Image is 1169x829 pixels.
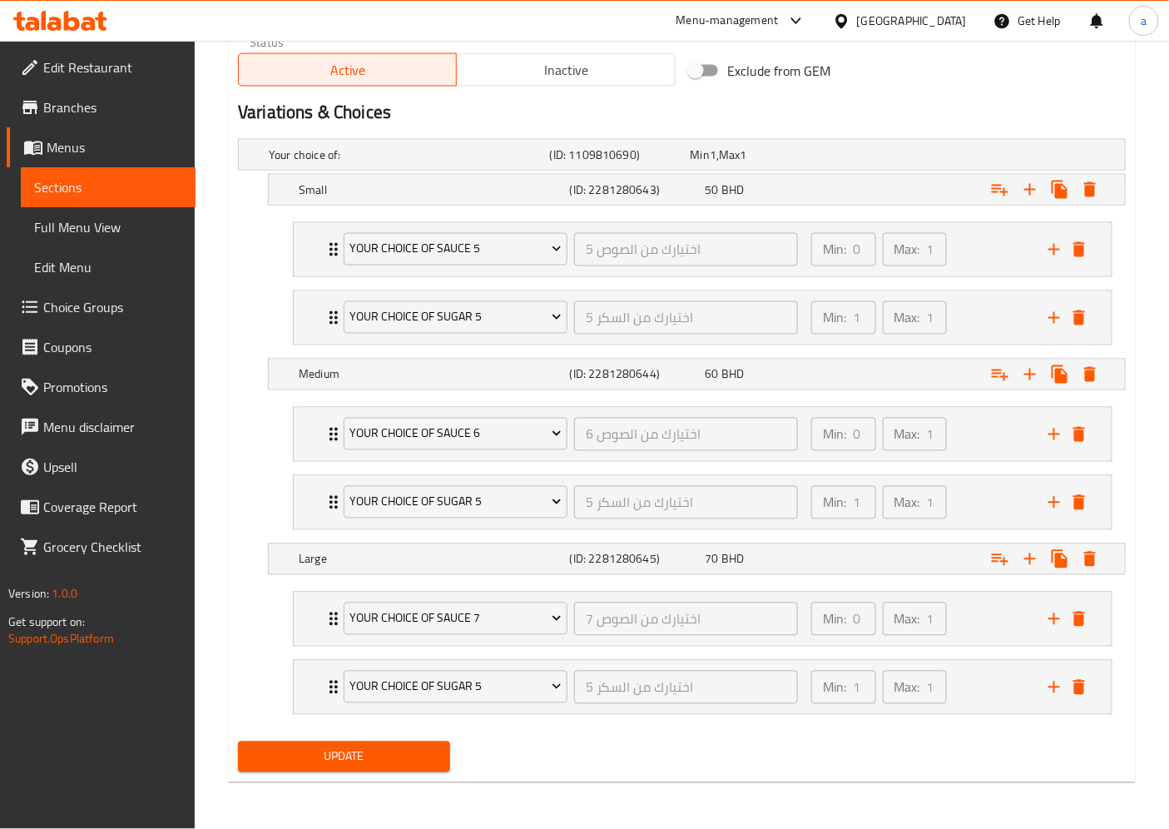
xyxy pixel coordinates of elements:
[1015,360,1045,390] button: Add new choice
[894,493,920,513] p: Max:
[1015,544,1045,574] button: Add new choice
[238,100,1126,125] h2: Variations & Choices
[43,57,182,77] span: Edit Restaurant
[706,179,719,201] span: 50
[7,127,196,167] a: Menus
[721,549,744,570] span: BHD
[894,609,920,629] p: Max:
[43,497,182,517] span: Coverage Report
[344,301,567,335] button: Your Choice Of Sugar 5
[350,239,562,260] span: Your Choice Of Sauce 5
[894,678,920,697] p: Max:
[7,487,196,527] a: Coverage Report
[1045,360,1075,390] button: Clone new choice
[280,400,1126,469] li: Expand
[691,146,825,163] div: ,
[299,366,563,383] h5: Medium
[1045,175,1075,205] button: Clone new choice
[894,424,920,444] p: Max:
[1067,675,1092,700] button: delete
[350,677,562,697] span: Your Choice Of Sugar 5
[823,424,846,444] p: Min:
[894,308,920,328] p: Max:
[269,146,543,163] h5: Your choice of:
[43,457,182,477] span: Upsell
[1042,237,1067,262] button: add
[43,417,182,437] span: Menu disclaimer
[741,144,747,166] span: 1
[344,418,567,451] button: Your Choice Of Sauce 6
[21,247,196,287] a: Edit Menu
[823,609,846,629] p: Min:
[456,53,675,87] button: Inactive
[823,308,846,328] p: Min:
[294,223,1112,276] div: Expand
[823,240,846,260] p: Min:
[985,360,1015,390] button: Add choice group
[1141,12,1147,30] span: a
[299,551,563,568] h5: Large
[7,287,196,327] a: Choice Groups
[1075,360,1105,390] button: Delete Medium
[1042,607,1067,632] button: add
[7,527,196,567] a: Grocery Checklist
[280,585,1126,653] li: Expand
[1067,490,1092,515] button: delete
[8,628,114,649] a: Support.OpsPlatform
[350,492,562,513] span: Your Choice Of Sugar 5
[7,87,196,127] a: Branches
[238,742,450,772] button: Update
[350,608,562,629] span: Your Choice Of Sauce 7
[269,175,1125,205] div: Expand
[7,327,196,367] a: Coupons
[570,366,699,383] h5: (ID: 2281280644)
[43,377,182,397] span: Promotions
[1067,422,1092,447] button: delete
[47,137,182,157] span: Menus
[7,47,196,87] a: Edit Restaurant
[294,291,1112,345] div: Expand
[7,367,196,407] a: Promotions
[676,11,779,31] div: Menu-management
[344,233,567,266] button: Your Choice Of Sauce 5
[251,747,437,767] span: Update
[710,144,716,166] span: 1
[245,58,450,82] span: Active
[238,53,457,87] button: Active
[344,671,567,704] button: Your Choice Of Sugar 5
[43,297,182,317] span: Choice Groups
[1075,544,1105,574] button: Delete Large
[43,337,182,357] span: Coupons
[1067,237,1092,262] button: delete
[344,486,567,519] button: Your Choice Of Sugar 5
[1042,490,1067,515] button: add
[1075,175,1105,205] button: Delete Small
[299,181,563,198] h5: Small
[1045,544,1075,574] button: Clone new choice
[52,583,77,604] span: 1.0.0
[280,653,1126,722] li: Expand
[34,217,182,237] span: Full Menu View
[1042,305,1067,330] button: add
[1015,175,1045,205] button: Add new choice
[823,678,846,697] p: Min:
[239,140,1125,170] div: Expand
[34,257,182,277] span: Edit Menu
[719,144,740,166] span: Max
[1067,607,1092,632] button: delete
[570,181,699,198] h5: (ID: 2281280643)
[7,447,196,487] a: Upsell
[350,307,562,328] span: Your Choice Of Sugar 5
[280,284,1126,352] li: Expand
[728,61,831,81] span: Exclude from GEM
[280,216,1126,284] li: Expand
[269,360,1125,390] div: Expand
[823,493,846,513] p: Min:
[280,469,1126,537] li: Expand
[269,544,1125,574] div: Expand
[1042,675,1067,700] button: add
[706,364,719,385] span: 60
[857,12,967,30] div: [GEOGRAPHIC_DATA]
[350,424,562,444] span: Your Choice Of Sauce 6
[721,179,744,201] span: BHD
